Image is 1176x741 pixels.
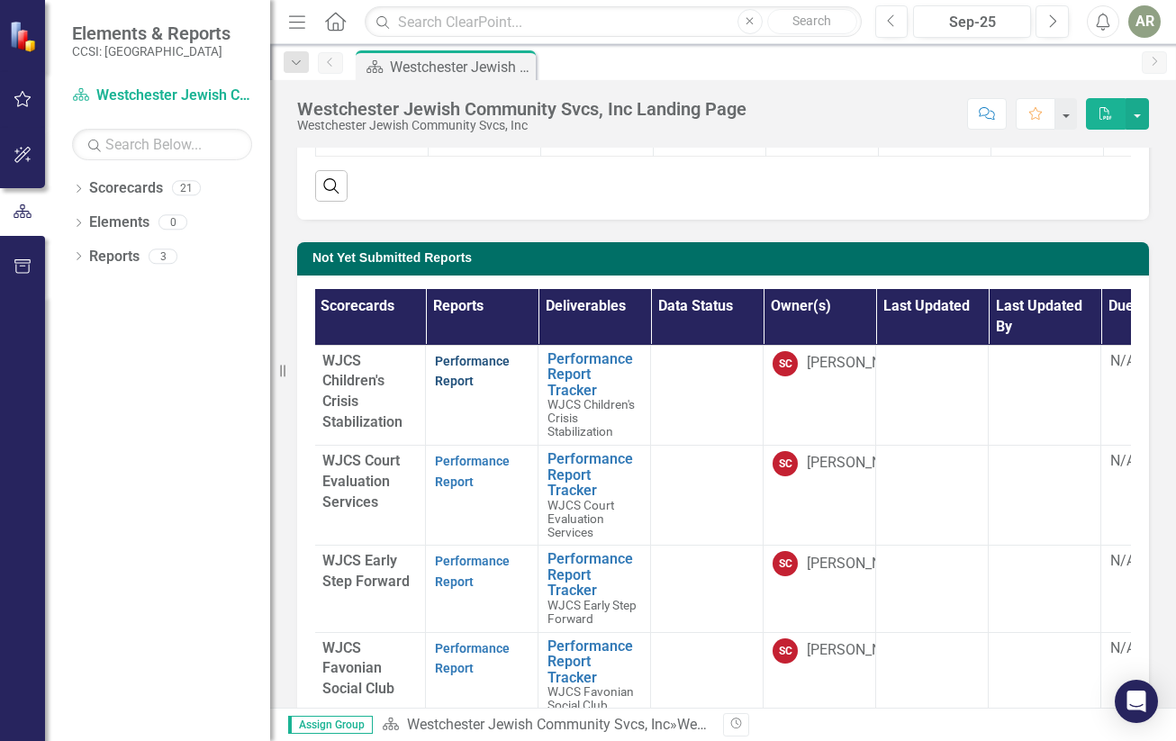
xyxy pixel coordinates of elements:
[72,129,252,160] input: Search Below...
[382,715,710,736] div: »
[651,632,764,718] td: Double-Click to Edit
[435,554,510,589] a: Performance Report
[149,249,177,264] div: 3
[913,5,1031,38] button: Sep-25
[435,354,510,389] a: Performance Report
[312,251,1140,265] h3: Not Yet Submitted Reports
[767,9,857,34] button: Search
[807,554,915,574] div: [PERSON_NAME]
[651,546,764,632] td: Double-Click to Edit
[72,23,231,44] span: Elements & Reports
[89,212,149,233] a: Elements
[547,498,614,539] span: WJCS Court Evaluation Services
[651,345,764,445] td: Double-Click to Edit
[547,684,634,712] span: WJCS Favonian Social Club
[297,119,746,132] div: Westchester Jewish Community Svcs, Inc
[547,638,641,686] a: Performance Report Tracker
[172,181,201,196] div: 21
[158,215,187,230] div: 0
[677,716,1032,733] div: Westchester Jewish Community Svcs, Inc Landing Page
[773,551,798,576] div: SC
[547,551,641,599] a: Performance Report Tracker
[538,546,651,632] td: Double-Click to Edit Right Click for Context Menu
[89,178,163,199] a: Scorecards
[365,6,861,38] input: Search ClearPoint...
[538,445,651,545] td: Double-Click to Edit Right Click for Context Menu
[1115,680,1158,723] div: Open Intercom Messenger
[538,632,651,718] td: Double-Click to Edit Right Click for Context Menu
[297,99,746,119] div: Westchester Jewish Community Svcs, Inc Landing Page
[651,445,764,545] td: Double-Click to Edit
[322,639,394,698] span: WJCS Favonian Social Club
[792,14,831,28] span: Search
[773,638,798,664] div: SC
[407,716,670,733] a: Westchester Jewish Community Svcs, Inc
[322,352,403,431] span: WJCS Children's Crisis Stabilization
[547,351,641,399] a: Performance Report Tracker
[1128,5,1161,38] button: AR
[390,56,531,78] div: Westchester Jewish Community Svcs, Inc Landing Page
[538,345,651,445] td: Double-Click to Edit Right Click for Context Menu
[547,598,637,626] span: WJCS Early Step Forward
[547,451,641,499] a: Performance Report Tracker
[807,640,915,661] div: [PERSON_NAME]
[919,12,1025,33] div: Sep-25
[72,86,252,106] a: Westchester Jewish Community Svcs, Inc
[547,397,635,438] span: WJCS Children's Crisis Stabilization
[322,452,400,511] span: WJCS Court Evaluation Services
[9,20,41,51] img: ClearPoint Strategy
[773,451,798,476] div: SC
[435,641,510,676] a: Performance Report
[89,247,140,267] a: Reports
[288,716,373,734] span: Assign Group
[435,454,510,489] a: Performance Report
[773,351,798,376] div: SC
[807,453,915,474] div: [PERSON_NAME]
[322,552,410,590] span: WJCS Early Step Forward
[72,44,231,59] small: CCSI: [GEOGRAPHIC_DATA]
[807,353,915,374] div: [PERSON_NAME]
